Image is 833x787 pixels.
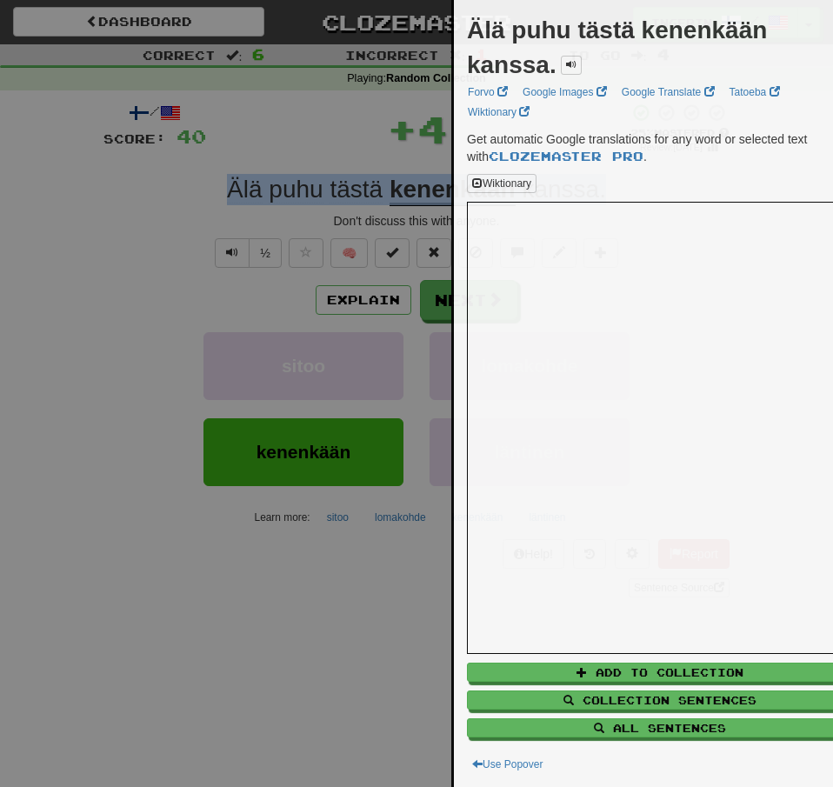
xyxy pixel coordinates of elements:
[467,17,767,78] strong: Älä puhu tästä kenenkään kanssa.
[467,755,548,774] button: Use Popover
[616,83,720,102] a: Google Translate
[489,149,643,163] a: Clozemaster Pro
[724,83,785,102] a: Tatoeba
[517,83,612,102] a: Google Images
[463,83,513,102] a: Forvo
[463,103,535,122] a: Wiktionary
[467,174,536,193] button: Wiktionary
